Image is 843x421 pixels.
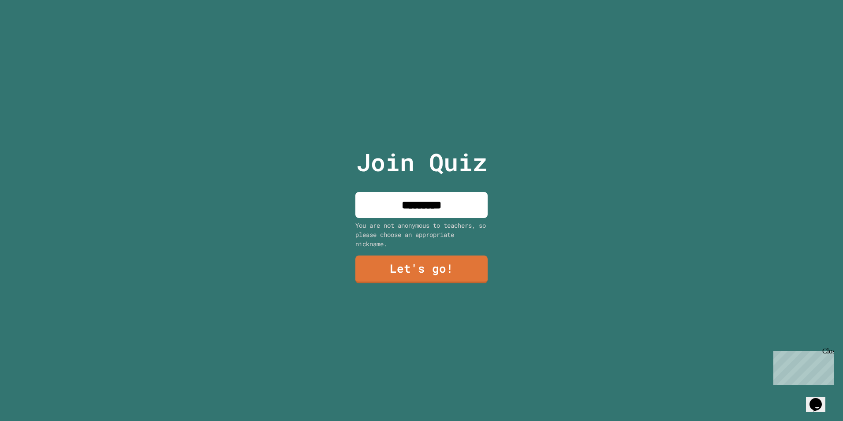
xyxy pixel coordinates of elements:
p: Join Quiz [356,144,487,180]
a: Let's go! [355,256,488,283]
div: Chat with us now!Close [4,4,61,56]
iframe: chat widget [770,347,834,385]
div: You are not anonymous to teachers, so please choose an appropriate nickname. [355,221,488,248]
iframe: chat widget [806,386,834,412]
